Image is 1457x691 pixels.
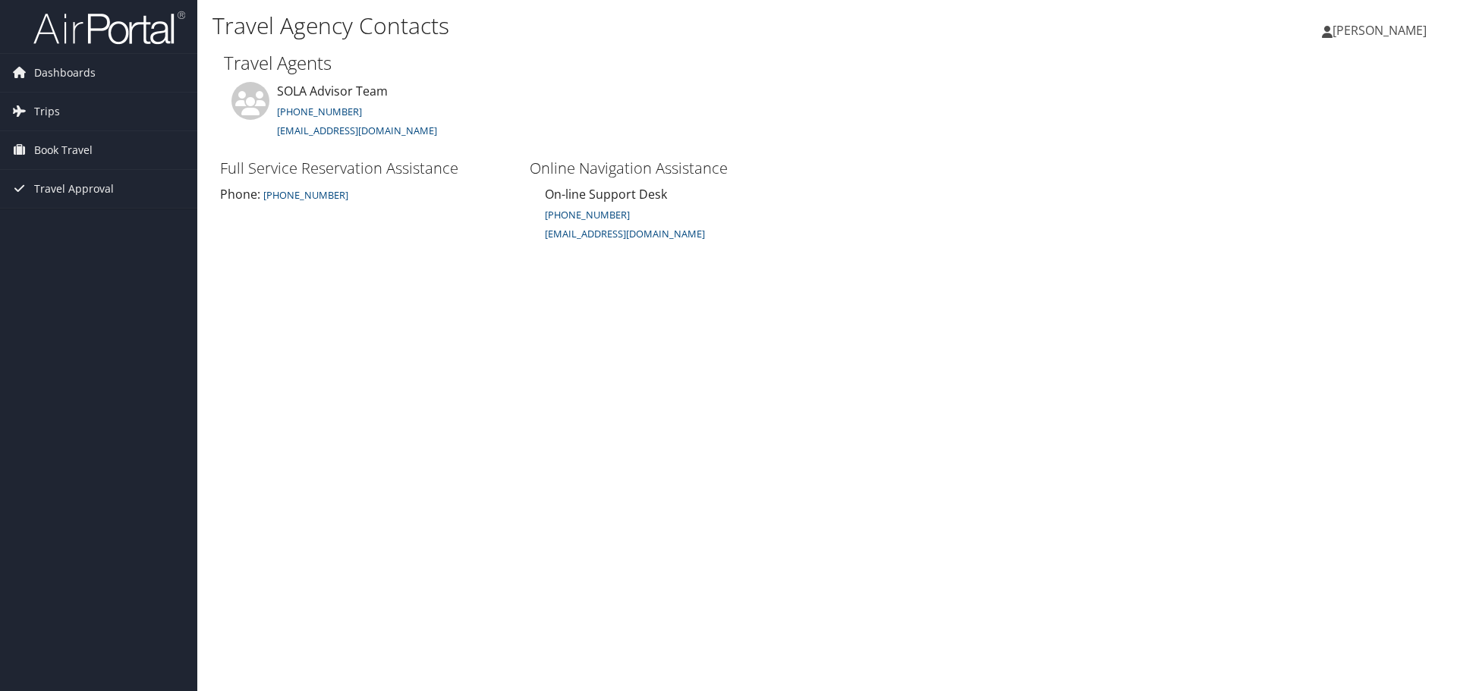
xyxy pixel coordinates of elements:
[545,227,705,240] small: [EMAIL_ADDRESS][DOMAIN_NAME]
[220,185,515,203] div: Phone:
[220,158,515,179] h3: Full Service Reservation Assistance
[212,10,1032,42] h1: Travel Agency Contacts
[33,10,185,46] img: airportal-logo.png
[1333,22,1427,39] span: [PERSON_NAME]
[34,170,114,208] span: Travel Approval
[224,50,1430,76] h2: Travel Agents
[277,105,362,118] a: [PHONE_NUMBER]
[1322,8,1442,53] a: [PERSON_NAME]
[530,158,824,179] h3: Online Navigation Assistance
[263,188,348,202] small: [PHONE_NUMBER]
[277,124,437,137] a: [EMAIL_ADDRESS][DOMAIN_NAME]
[34,93,60,130] span: Trips
[277,83,388,99] span: SOLA Advisor Team
[34,131,93,169] span: Book Travel
[545,186,667,203] span: On-line Support Desk
[260,186,348,203] a: [PHONE_NUMBER]
[545,225,705,241] a: [EMAIL_ADDRESS][DOMAIN_NAME]
[545,208,630,221] a: [PHONE_NUMBER]
[34,54,96,92] span: Dashboards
